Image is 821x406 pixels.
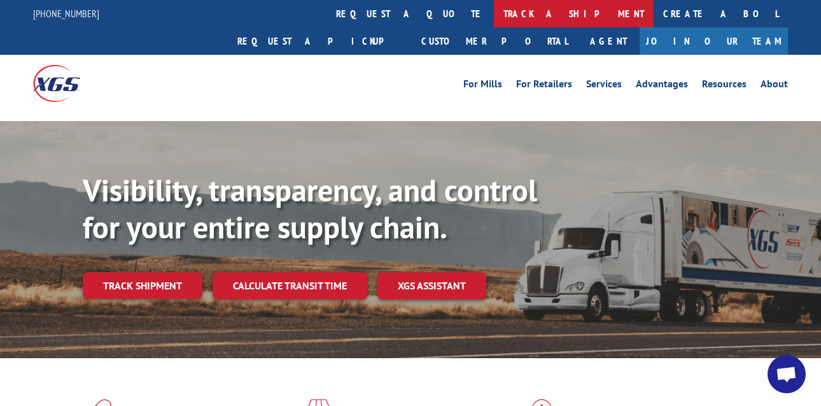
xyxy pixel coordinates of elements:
[213,272,367,300] a: Calculate transit time
[636,79,688,93] a: Advantages
[768,355,806,393] a: Open chat
[412,27,577,55] a: Customer Portal
[463,79,502,93] a: For Mills
[83,170,537,247] b: Visibility, transparency, and control for your entire supply chain.
[586,79,622,93] a: Services
[640,27,788,55] a: Join Our Team
[228,27,412,55] a: Request a pickup
[761,79,788,93] a: About
[377,272,486,300] a: XGS ASSISTANT
[83,272,202,299] a: Track shipment
[577,27,640,55] a: Agent
[33,7,99,20] a: [PHONE_NUMBER]
[516,79,572,93] a: For Retailers
[702,79,747,93] a: Resources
